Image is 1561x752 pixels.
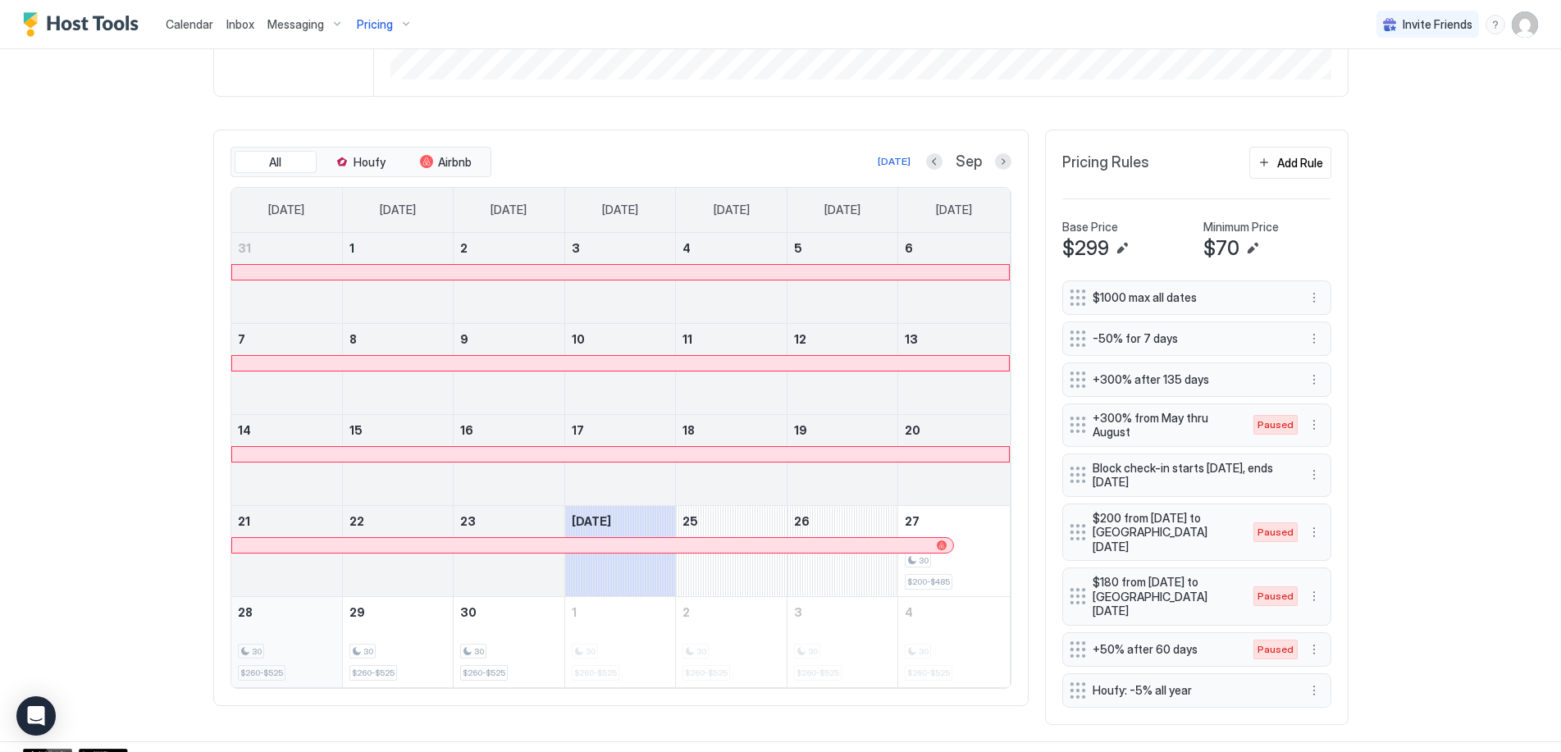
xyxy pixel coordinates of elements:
span: 30 [252,646,262,657]
span: 27 [905,514,920,528]
span: 2 [460,241,468,255]
a: September 16, 2025 [454,415,564,445]
span: 30 [474,646,484,657]
span: Houfy: -5% all year [1093,683,1288,698]
button: More options [1304,415,1324,435]
span: 17 [572,423,584,437]
span: 3 [572,241,580,255]
button: All [235,151,317,174]
span: Invite Friends [1403,17,1472,32]
span: $180 from [DATE] to [GEOGRAPHIC_DATA][DATE] [1093,575,1237,618]
td: September 16, 2025 [454,414,565,505]
div: [DATE] [878,154,911,169]
button: More options [1304,288,1324,308]
a: September 18, 2025 [676,415,787,445]
span: Block check-in starts [DATE], ends [DATE] [1093,461,1288,490]
td: September 29, 2025 [342,596,454,687]
span: +300% from May thru August [1093,411,1237,440]
span: 19 [794,423,807,437]
span: 8 [349,332,357,346]
a: September 25, 2025 [676,506,787,536]
span: $1000 max all dates [1093,290,1288,305]
a: September 6, 2025 [898,233,1009,263]
td: September 11, 2025 [676,323,787,414]
span: 3 [794,605,802,619]
td: September 27, 2025 [898,505,1010,596]
a: September 23, 2025 [454,506,564,536]
span: $260-$525 [463,668,505,678]
div: Add Rule [1277,154,1323,171]
a: Wednesday [586,188,655,232]
div: menu [1304,415,1324,435]
span: 30 [363,646,373,657]
a: September 7, 2025 [231,324,342,354]
td: September 25, 2025 [676,505,787,596]
td: September 5, 2025 [787,233,898,324]
span: 30 [919,555,929,566]
button: Previous month [926,153,943,170]
a: October 4, 2025 [898,597,1009,627]
button: More options [1304,522,1324,542]
span: 15 [349,423,363,437]
button: Edit [1112,239,1132,258]
td: October 3, 2025 [787,596,898,687]
span: [DATE] [936,203,972,217]
span: Minimum Price [1203,220,1279,235]
a: September 13, 2025 [898,324,1009,354]
div: menu [1304,329,1324,349]
td: September 9, 2025 [454,323,565,414]
td: September 19, 2025 [787,414,898,505]
a: September 17, 2025 [565,415,676,445]
button: More options [1304,465,1324,485]
td: September 12, 2025 [787,323,898,414]
td: September 14, 2025 [231,414,343,505]
span: 10 [572,332,585,346]
button: Add Rule [1249,147,1331,179]
td: September 15, 2025 [342,414,454,505]
span: 29 [349,605,365,619]
span: +300% after 135 days [1093,372,1288,387]
a: September 24, 2025 [565,506,676,536]
span: 18 [682,423,695,437]
a: Host Tools Logo [23,12,146,37]
a: September 29, 2025 [343,597,454,627]
span: Messaging [267,17,324,32]
span: [DATE] [714,203,750,217]
a: September 14, 2025 [231,415,342,445]
span: [DATE] [380,203,416,217]
td: September 24, 2025 [564,505,676,596]
span: Paused [1257,525,1294,540]
span: Paused [1257,417,1294,432]
span: [DATE] [491,203,527,217]
button: Houfy [320,151,402,174]
span: $200 from [DATE] to [GEOGRAPHIC_DATA][DATE] [1093,511,1237,554]
a: Saturday [920,188,988,232]
span: $200-$485 [907,577,950,587]
a: September 20, 2025 [898,415,1009,445]
a: Friday [808,188,877,232]
a: Inbox [226,16,254,33]
td: September 18, 2025 [676,414,787,505]
span: $260-$525 [240,668,283,678]
a: Tuesday [474,188,543,232]
span: -50% for 7 days [1093,331,1288,346]
span: [DATE] [602,203,638,217]
td: September 28, 2025 [231,596,343,687]
td: September 20, 2025 [898,414,1010,505]
td: October 4, 2025 [898,596,1010,687]
span: 23 [460,514,476,528]
span: [DATE] [824,203,860,217]
span: 22 [349,514,364,528]
a: September 9, 2025 [454,324,564,354]
a: Monday [363,188,432,232]
a: October 2, 2025 [676,597,787,627]
span: 21 [238,514,250,528]
a: September 1, 2025 [343,233,454,263]
span: 13 [905,332,918,346]
div: menu [1304,370,1324,390]
div: Open Intercom Messenger [16,696,56,736]
a: October 1, 2025 [565,597,676,627]
button: Airbnb [405,151,487,174]
span: Inbox [226,17,254,31]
